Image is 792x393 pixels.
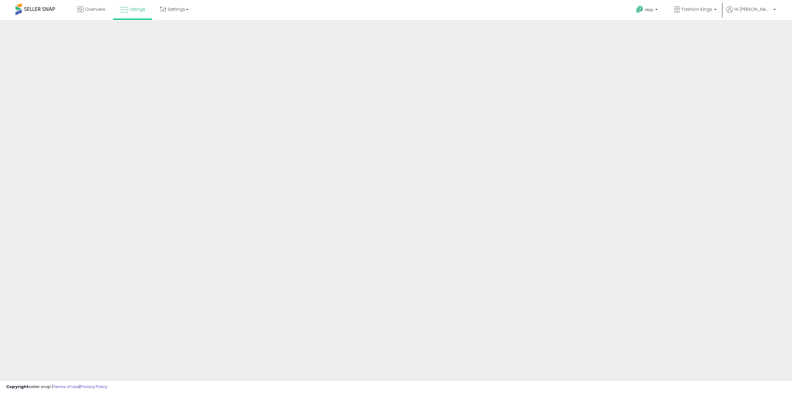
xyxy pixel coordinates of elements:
[631,1,664,20] a: Help
[734,6,772,12] span: Hi [PERSON_NAME]
[726,6,776,20] a: Hi [PERSON_NAME]
[129,6,145,12] span: Listings
[636,6,643,13] i: Get Help
[85,6,105,12] span: Overview
[645,7,653,12] span: Help
[682,6,712,12] span: Fashion Kings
